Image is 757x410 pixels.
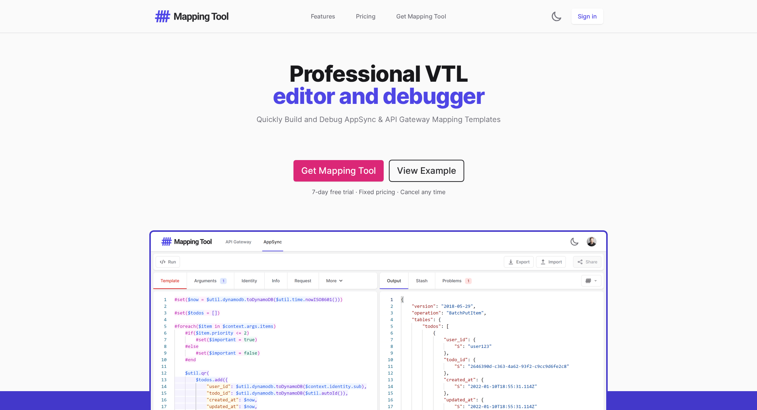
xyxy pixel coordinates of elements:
[293,160,384,182] a: Get Mapping Tool
[356,12,376,21] a: Pricing
[312,187,445,196] div: 7-day free trial · Fixed pricing · Cancel any time
[396,12,446,21] a: Get Mapping Tool
[311,12,335,21] a: Features
[237,114,520,125] p: Quickly Build and Debug AppSync & API Gateway Mapping Templates
[154,9,229,23] img: Mapping Tool
[390,160,464,181] a: View Example
[154,9,603,24] nav: Global
[571,9,603,24] a: Sign in
[151,62,606,85] span: Professional VTL
[151,85,606,107] span: editor and debugger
